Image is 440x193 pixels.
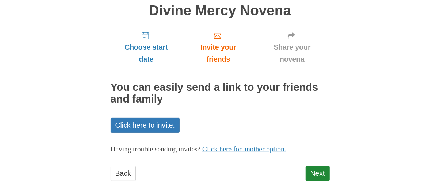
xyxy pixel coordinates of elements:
span: Invite your friends [189,41,247,65]
a: Choose start date [111,26,182,69]
h1: Divine Mercy Novena [111,3,330,19]
span: Choose start date [118,41,175,65]
a: Invite your friends [182,26,255,69]
h2: You can easily send a link to your friends and family [111,82,330,105]
span: Having trouble sending invites? [111,145,201,153]
a: Click here to invite. [111,118,180,133]
span: Share your novena [262,41,322,65]
a: Next [306,166,330,181]
a: Click here for another option. [202,145,286,153]
a: Back [111,166,136,181]
a: Share your novena [255,26,330,69]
